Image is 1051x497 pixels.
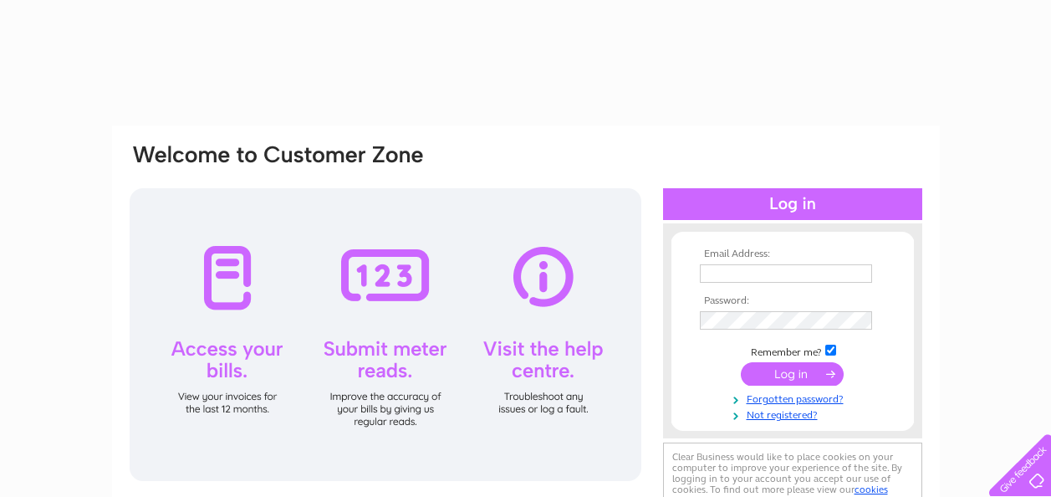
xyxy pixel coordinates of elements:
[696,295,890,307] th: Password:
[700,406,890,422] a: Not registered?
[700,390,890,406] a: Forgotten password?
[696,342,890,359] td: Remember me?
[696,248,890,260] th: Email Address:
[741,362,844,386] input: Submit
